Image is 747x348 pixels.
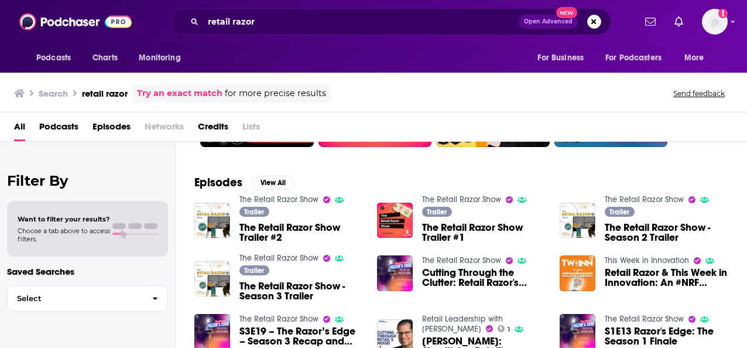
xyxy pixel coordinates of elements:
[92,50,118,66] span: Charts
[194,261,230,297] img: The Retail Razor Show - Season 3 Trailer
[194,175,242,190] h2: Episodes
[131,47,196,69] button: open menu
[702,9,728,35] img: User Profile
[239,253,318,263] a: The Retail Razor Show
[18,215,110,223] span: Want to filter your results?
[605,255,689,265] a: This Week in Innovation
[605,195,684,204] a: The Retail Razor Show
[171,8,611,35] div: Search podcasts, credits, & more...
[560,203,595,238] img: The Retail Razor Show - Season 2 Trailer
[244,209,264,216] span: Trailer
[198,117,228,141] a: Credits
[7,285,168,312] button: Select
[139,50,180,66] span: Monitoring
[498,325,510,332] a: 1
[537,50,584,66] span: For Business
[556,7,577,18] span: New
[422,314,503,334] a: Retail Leadership with Steve Worthy
[8,295,143,302] span: Select
[508,327,510,332] span: 1
[640,12,660,32] a: Show notifications dropdown
[676,47,719,69] button: open menu
[560,255,595,291] img: Retail Razor & This Week in Innovation: An #NRF Conversation
[39,117,78,141] a: Podcasts
[422,268,546,288] a: Cutting Through the Clutter: Retail Razor's Season Four Finale
[194,203,230,238] img: The Retail Razor Show Trailer #2
[684,50,704,66] span: More
[239,223,363,243] a: The Retail Razor Show Trailer #2
[670,88,728,98] button: Send feedback
[239,195,318,204] a: The Retail Razor Show
[14,117,25,141] a: All
[36,50,71,66] span: Podcasts
[670,12,688,32] a: Show notifications dropdown
[239,326,363,346] a: S3E19 – The Razor’s Edge – Season 3 Recap and Predictions Check-In
[239,314,318,324] a: The Retail Razor Show
[85,47,125,69] a: Charts
[422,255,501,265] a: The Retail Razor Show
[19,11,132,33] img: Podchaser - Follow, Share and Rate Podcasts
[605,223,728,243] a: The Retail Razor Show - Season 2 Trailer
[82,88,128,99] h3: retail razor
[194,175,294,190] a: EpisodesView All
[252,176,294,190] button: View All
[702,9,728,35] span: Logged in as amooers
[18,227,110,243] span: Choose a tab above to access filters.
[145,117,184,141] span: Networks
[519,15,578,29] button: Open AdvancedNew
[377,203,413,238] img: The Retail Razor Show Trailer #1
[529,47,598,69] button: open menu
[598,47,679,69] button: open menu
[718,9,728,18] svg: Add a profile image
[239,281,363,301] a: The Retail Razor Show - Season 3 Trailer
[244,267,264,274] span: Trailer
[605,314,684,324] a: The Retail Razor Show
[605,50,662,66] span: For Podcasters
[7,266,168,277] p: Saved Searches
[7,172,168,189] h2: Filter By
[605,268,728,288] a: Retail Razor & This Week in Innovation: An #NRF Conversation
[92,117,131,141] a: Episodes
[702,9,728,35] button: Show profile menu
[422,195,501,204] a: The Retail Razor Show
[242,117,260,141] span: Lists
[427,209,447,216] span: Trailer
[137,87,222,100] a: Try an exact match
[609,209,629,216] span: Trailer
[524,19,573,25] span: Open Advanced
[605,326,728,346] a: S1E13 Razor's Edge: The Season 1 Finale
[39,88,68,99] h3: Search
[28,47,86,69] button: open menu
[422,223,546,243] a: The Retail Razor Show Trailer #1
[225,87,326,100] span: for more precise results
[377,255,413,291] img: Cutting Through the Clutter: Retail Razor's Season Four Finale
[203,12,519,31] input: Search podcasts, credits, & more...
